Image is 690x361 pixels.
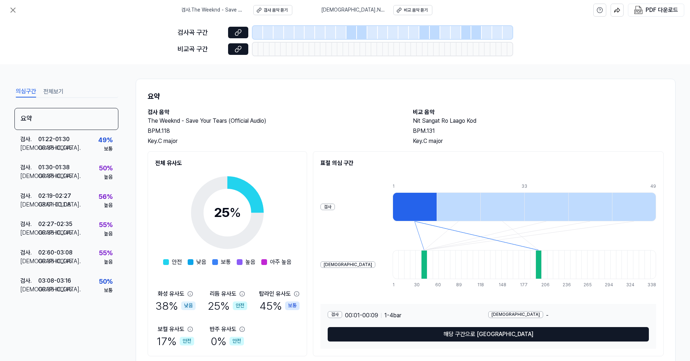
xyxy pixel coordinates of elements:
[320,261,375,268] div: [DEMOGRAPHIC_DATA]
[196,258,206,266] span: 낮음
[158,325,184,334] div: 보컬 유사도
[404,7,428,13] div: 비교 음악 듣기
[99,248,113,258] div: 55 %
[626,282,632,288] div: 324
[270,258,292,266] span: 아주 높음
[488,311,649,320] div: -
[104,230,113,238] div: 높음
[20,229,38,237] div: [DEMOGRAPHIC_DATA] .
[104,145,113,153] div: 보통
[328,311,342,318] div: 검사
[20,257,38,266] div: [DEMOGRAPHIC_DATA] .
[180,337,194,345] div: 안전
[16,86,36,97] button: 의심구간
[178,44,224,55] div: 비교곡 구간
[285,301,300,310] div: 보통
[148,137,398,145] div: Key. C major
[499,282,505,288] div: 148
[477,282,483,288] div: 118
[435,282,441,288] div: 60
[14,108,118,130] div: 요약
[38,135,70,144] div: 01:22 - 01:30
[413,108,664,117] h2: 비교 음악
[20,220,38,229] div: 검사 .
[156,298,196,313] div: 38 %
[38,200,71,209] div: 03:01 - 03:08
[521,183,565,190] div: 33
[99,220,113,230] div: 55 %
[488,311,543,318] div: [DEMOGRAPHIC_DATA]
[253,5,292,15] button: 검사 음악 듣기
[214,203,241,222] div: 25
[99,192,113,202] div: 56 %
[221,258,231,266] span: 보통
[259,290,291,298] div: 탑라인 유사도
[148,127,398,135] div: BPM. 118
[328,327,649,342] button: 해당 구간으로 [GEOGRAPHIC_DATA]
[148,117,398,125] h2: The Weeknd - Save Your Tears (Official Audio)
[208,298,247,313] div: 25 %
[650,183,656,190] div: 49
[181,301,196,310] div: 낮음
[646,5,678,15] div: PDF 다운로드
[614,7,620,13] img: share
[20,163,38,172] div: 검사 .
[38,172,72,180] div: 00:38 - 00:45
[259,298,300,313] div: 45 %
[178,27,224,38] div: 검사곡 구간
[584,282,589,288] div: 265
[38,257,72,266] div: 00:38 - 00:45
[181,6,245,14] span: 검사 . The Weeknd - Save Your Tears (Official Audio)
[43,86,64,97] button: 전체보기
[148,91,664,102] h1: 요약
[233,301,247,310] div: 안전
[413,137,664,145] div: Key. C major
[210,325,236,334] div: 반주 유사도
[414,282,420,288] div: 30
[38,163,70,172] div: 01:30 - 01:38
[20,135,38,144] div: 검사 .
[413,127,664,135] div: BPM. 131
[633,4,680,16] button: PDF 다운로드
[321,6,385,14] span: [DEMOGRAPHIC_DATA] . Nit Sangat Ro Laago Kod
[647,282,656,288] div: 338
[38,277,71,285] div: 03:08 - 03:16
[99,277,113,287] div: 50 %
[20,248,38,257] div: 검사 .
[345,311,378,320] span: 00:01 - 00:09
[155,159,300,168] h2: 전체 유사도
[563,282,568,288] div: 236
[38,229,72,237] div: 00:38 - 00:45
[634,6,643,14] img: PDF Download
[264,7,288,13] div: 검사 음악 듣기
[99,163,113,174] div: 50 %
[148,108,398,117] h2: 검사 음악
[320,204,335,210] div: 검사
[605,282,611,288] div: 294
[104,174,113,181] div: 높음
[211,334,244,349] div: 0 %
[38,144,72,152] div: 00:38 - 00:45
[456,282,462,288] div: 89
[393,183,437,190] div: 1
[393,5,432,15] button: 비교 음악 듣기
[20,192,38,200] div: 검사 .
[38,248,73,257] div: 02:60 - 03:08
[98,135,113,145] div: 49 %
[158,290,184,298] div: 화성 유사도
[393,282,398,288] div: 1
[245,258,256,266] span: 높음
[520,282,526,288] div: 177
[230,337,244,345] div: 안전
[597,6,603,14] svg: help
[20,277,38,285] div: 검사 .
[210,290,236,298] div: 리듬 유사도
[38,285,72,294] div: 00:38 - 00:45
[20,285,38,294] div: [DEMOGRAPHIC_DATA] .
[320,159,656,168] h2: 표절 의심 구간
[230,205,241,220] span: %
[38,192,71,200] div: 02:19 - 02:27
[172,258,182,266] span: 안전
